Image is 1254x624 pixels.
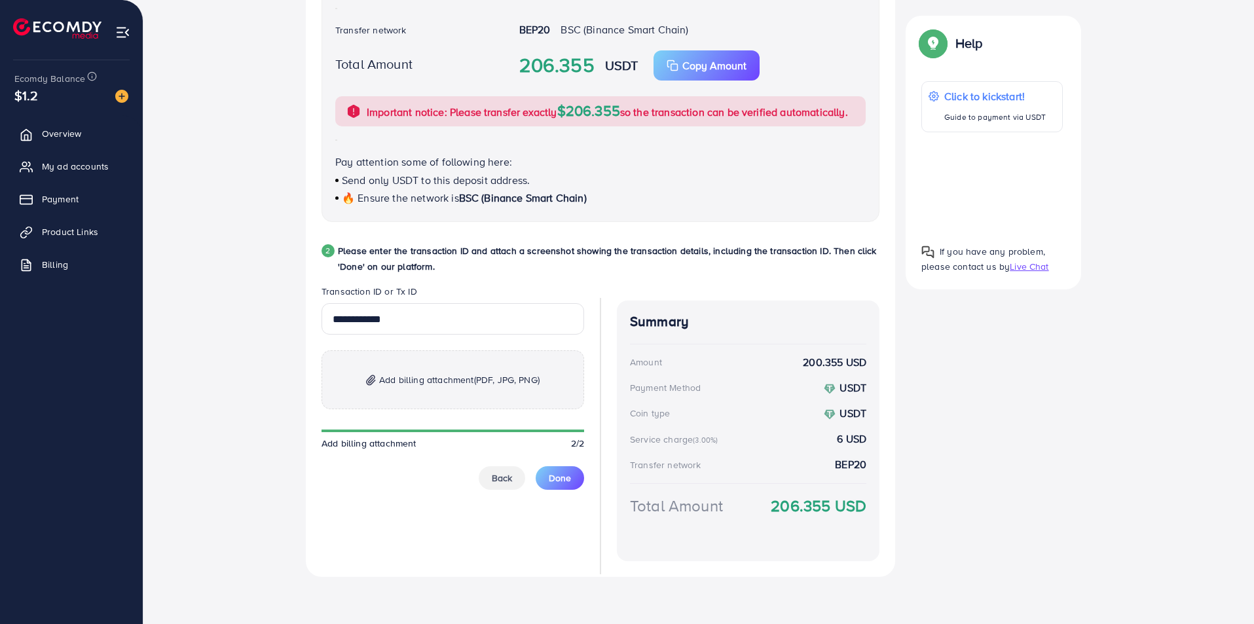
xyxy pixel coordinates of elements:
[803,355,866,370] strong: 200.355 USD
[367,103,848,120] p: Important notice: Please transfer exactly so the transaction can be verified automatically.
[42,193,79,206] span: Payment
[115,25,130,40] img: menu
[14,86,39,105] span: $1.2
[322,437,416,450] span: Add billing attachment
[335,154,866,170] p: Pay attention some of following here:
[630,381,701,394] div: Payment Method
[630,314,866,330] h4: Summary
[492,471,512,485] span: Back
[322,285,584,303] legend: Transaction ID or Tx ID
[335,172,866,188] p: Send only USDT to this deposit address.
[519,22,551,37] strong: BEP20
[561,22,688,37] span: BSC (Binance Smart Chain)
[837,431,866,447] strong: 6 USD
[921,246,934,259] img: Popup guide
[605,56,638,75] strong: USDT
[630,458,701,471] div: Transfer network
[835,457,866,472] strong: BEP20
[42,258,68,271] span: Billing
[571,437,584,450] span: 2/2
[955,35,983,51] p: Help
[346,103,361,119] img: alert
[630,494,723,517] div: Total Amount
[519,51,595,80] strong: 206.355
[839,406,866,420] strong: USDT
[771,494,866,517] strong: 206.355 USD
[682,58,747,73] p: Copy Amount
[335,24,407,37] label: Transfer network
[115,90,128,103] img: image
[630,407,670,420] div: Coin type
[693,435,718,445] small: (3.00%)
[14,72,85,85] span: Ecomdy Balance
[944,109,1046,125] p: Guide to payment via USDT
[42,160,109,173] span: My ad accounts
[474,373,540,386] span: (PDF, JPG, PNG)
[10,251,133,278] a: Billing
[1010,260,1048,273] span: Live Chat
[630,433,722,446] div: Service charge
[921,31,945,55] img: Popup guide
[42,127,81,140] span: Overview
[557,100,620,120] span: $206.355
[13,18,101,39] img: logo
[10,120,133,147] a: Overview
[342,191,459,205] span: 🔥 Ensure the network is
[654,50,760,81] button: Copy Amount
[459,191,587,205] span: BSC (Binance Smart Chain)
[824,383,836,395] img: coin
[42,225,98,238] span: Product Links
[338,243,879,274] p: Please enter the transaction ID and attach a screenshot showing the transaction details, includin...
[335,54,413,73] label: Total Amount
[10,186,133,212] a: Payment
[366,375,376,386] img: img
[824,409,836,420] img: coin
[322,244,335,257] div: 2
[536,466,584,490] button: Done
[944,88,1046,104] p: Click to kickstart!
[1198,565,1244,614] iframe: Chat
[549,471,571,485] span: Done
[839,380,866,395] strong: USDT
[630,356,662,369] div: Amount
[479,466,525,490] button: Back
[10,219,133,245] a: Product Links
[921,245,1045,273] span: If you have any problem, please contact us by
[379,372,540,388] span: Add billing attachment
[10,153,133,179] a: My ad accounts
